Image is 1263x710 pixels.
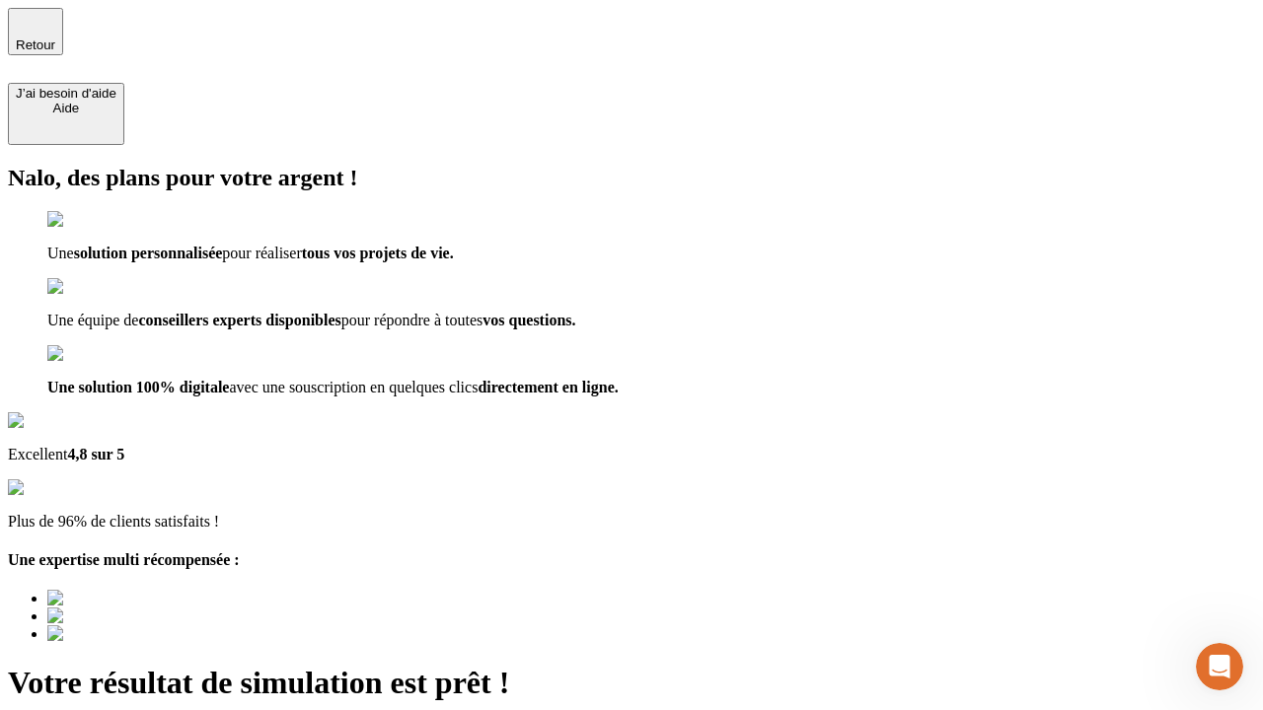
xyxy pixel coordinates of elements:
[8,165,1255,191] h2: Nalo, des plans pour votre argent !
[74,245,223,261] span: solution personnalisée
[8,665,1255,701] h1: Votre résultat de simulation est prêt !
[8,513,1255,531] p: Plus de 96% de clients satisfaits !
[16,86,116,101] div: J’ai besoin d'aide
[478,379,618,395] span: directement en ligne.
[8,8,63,55] button: Retour
[229,379,478,395] span: avec une souscription en quelques clics
[47,211,132,229] img: checkmark
[8,83,124,145] button: J’ai besoin d'aideAide
[483,312,575,328] span: vos questions.
[67,446,124,462] span: 4,8 sur 5
[47,245,74,261] span: Une
[8,479,106,497] img: reviews stars
[138,312,340,328] span: conseillers experts disponibles
[16,101,116,115] div: Aide
[47,607,230,625] img: Best savings advice award
[47,345,132,363] img: checkmark
[8,551,1255,569] h4: Une expertise multi récompensée :
[341,312,483,328] span: pour répondre à toutes
[47,590,230,607] img: Best savings advice award
[8,446,67,462] span: Excellent
[47,278,132,296] img: checkmark
[16,37,55,52] span: Retour
[1196,643,1243,690] iframe: Intercom live chat
[47,625,230,643] img: Best savings advice award
[222,245,301,261] span: pour réaliser
[47,379,229,395] span: Une solution 100% digitale
[47,312,138,328] span: Une équipe de
[8,412,122,430] img: Google Review
[302,245,454,261] span: tous vos projets de vie.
